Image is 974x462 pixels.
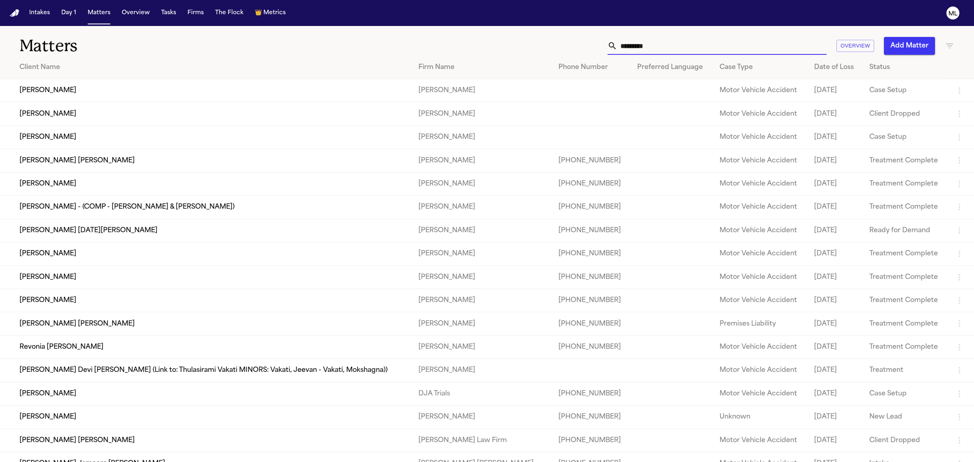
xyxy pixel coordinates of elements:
td: [PERSON_NAME] [412,125,552,149]
td: [DATE] [808,289,863,312]
td: [DATE] [808,406,863,429]
td: [PHONE_NUMBER] [552,149,631,172]
td: [PHONE_NUMBER] [552,335,631,358]
td: Case Setup [863,382,948,405]
div: Preferred Language [637,63,707,72]
td: [DATE] [808,359,863,382]
td: Motor Vehicle Accident [713,149,808,172]
td: Case Setup [863,125,948,149]
td: [PERSON_NAME] [412,266,552,289]
td: Motor Vehicle Accident [713,196,808,219]
td: [PERSON_NAME] [412,289,552,312]
td: [PHONE_NUMBER] [552,242,631,266]
button: The Flock [212,6,247,20]
td: Treatment Complete [863,289,948,312]
td: Treatment Complete [863,266,948,289]
td: Treatment Complete [863,335,948,358]
td: [DATE] [808,149,863,172]
td: Unknown [713,406,808,429]
img: Finch Logo [10,9,19,17]
button: Intakes [26,6,53,20]
td: [PERSON_NAME] [412,359,552,382]
a: Home [10,9,19,17]
td: Client Dropped [863,102,948,125]
button: Day 1 [58,6,80,20]
td: [PERSON_NAME] [412,406,552,429]
td: [PERSON_NAME] [412,172,552,195]
td: Motor Vehicle Accident [713,382,808,405]
button: Overview [836,40,874,52]
td: [DATE] [808,102,863,125]
td: [DATE] [808,429,863,452]
td: [DATE] [808,79,863,102]
td: [DATE] [808,242,863,266]
td: [PHONE_NUMBER] [552,196,631,219]
td: Treatment Complete [863,196,948,219]
div: Case Type [720,63,801,72]
button: Matters [84,6,114,20]
td: [PERSON_NAME] [412,149,552,172]
h1: Matters [19,36,300,56]
td: Motor Vehicle Accident [713,79,808,102]
td: [PERSON_NAME] [412,312,552,335]
td: [PERSON_NAME] [412,242,552,266]
td: Case Setup [863,79,948,102]
td: [DATE] [808,266,863,289]
td: [PHONE_NUMBER] [552,266,631,289]
div: Firm Name [418,63,545,72]
td: Motor Vehicle Accident [713,102,808,125]
div: Date of Loss [814,63,856,72]
td: [PHONE_NUMBER] [552,312,631,335]
div: Phone Number [558,63,624,72]
td: [PERSON_NAME] [412,102,552,125]
td: Treatment Complete [863,242,948,266]
td: [PERSON_NAME] Law Firm [412,429,552,452]
div: Client Name [19,63,405,72]
td: [PHONE_NUMBER] [552,172,631,195]
td: Premises Liability [713,312,808,335]
td: [DATE] [808,312,863,335]
td: [PERSON_NAME] [412,219,552,242]
td: [DATE] [808,125,863,149]
button: Tasks [158,6,179,20]
td: [DATE] [808,172,863,195]
td: [PERSON_NAME] [412,196,552,219]
td: Motor Vehicle Accident [713,172,808,195]
td: [PERSON_NAME] [412,335,552,358]
button: Add Matter [884,37,935,55]
td: Treatment Complete [863,312,948,335]
td: Treatment Complete [863,149,948,172]
td: Treatment [863,359,948,382]
td: Treatment Complete [863,172,948,195]
button: crownMetrics [252,6,289,20]
td: Motor Vehicle Accident [713,242,808,266]
td: [PHONE_NUMBER] [552,289,631,312]
td: Motor Vehicle Accident [713,125,808,149]
td: Motor Vehicle Accident [713,429,808,452]
td: New Lead [863,406,948,429]
button: Overview [119,6,153,20]
div: Status [869,63,942,72]
td: Motor Vehicle Accident [713,359,808,382]
td: [PHONE_NUMBER] [552,429,631,452]
td: [DATE] [808,335,863,358]
td: Client Dropped [863,429,948,452]
td: [DATE] [808,382,863,405]
button: Firms [184,6,207,20]
td: Motor Vehicle Accident [713,335,808,358]
td: [PHONE_NUMBER] [552,382,631,405]
td: [PHONE_NUMBER] [552,406,631,429]
td: DJA Trials [412,382,552,405]
td: Motor Vehicle Accident [713,266,808,289]
td: [PHONE_NUMBER] [552,219,631,242]
td: [DATE] [808,219,863,242]
td: Motor Vehicle Accident [713,289,808,312]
